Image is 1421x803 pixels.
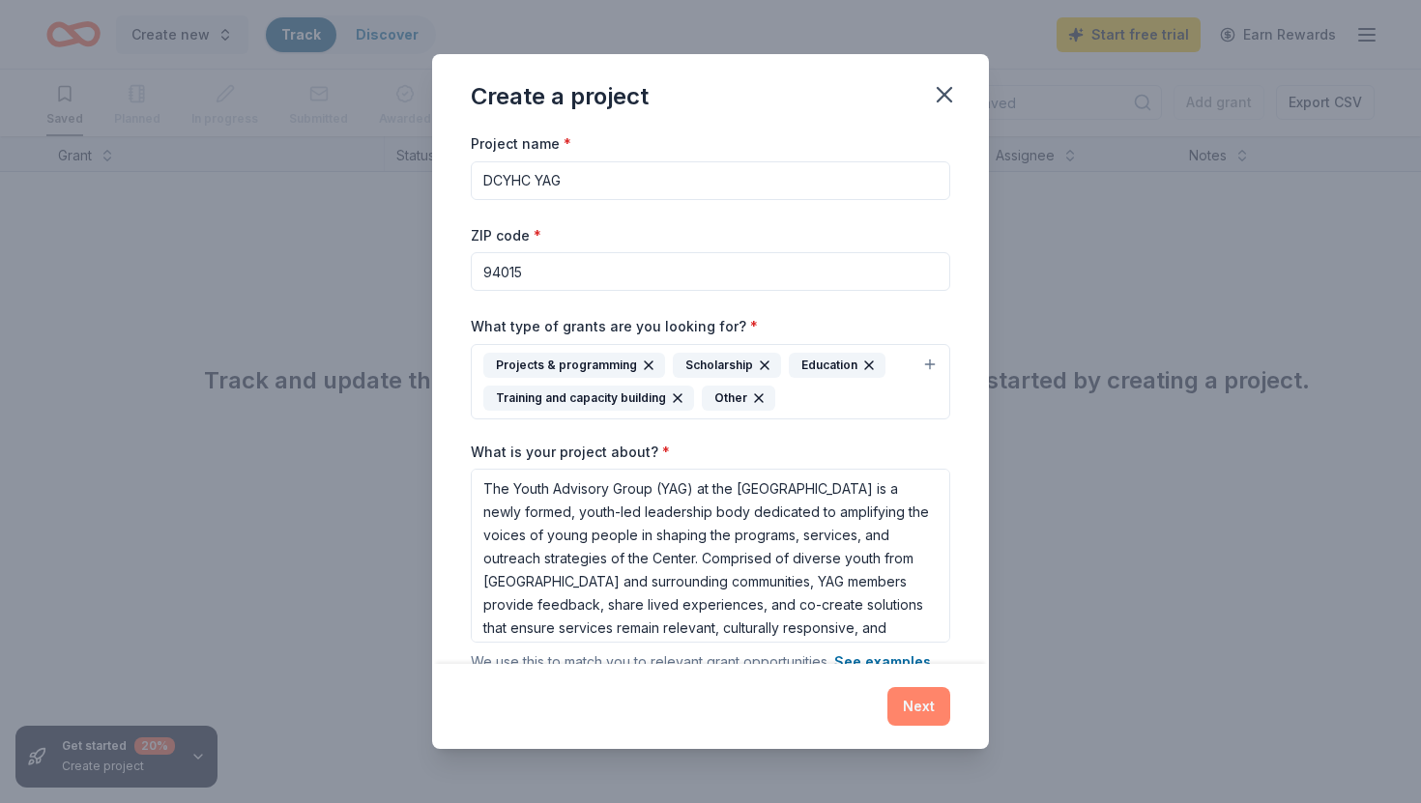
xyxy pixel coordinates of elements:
div: Education [789,353,885,378]
div: Other [702,386,775,411]
div: Projects & programming [483,353,665,378]
label: ZIP code [471,226,541,245]
div: Scholarship [673,353,781,378]
button: Next [887,687,950,726]
label: What type of grants are you looking for? [471,317,758,336]
textarea: The Youth Advisory Group (YAG) at the [GEOGRAPHIC_DATA] is a newly formed, youth-led leadership b... [471,469,950,643]
div: Training and capacity building [483,386,694,411]
button: Projects & programmingScholarshipEducationTraining and capacity buildingOther [471,344,950,419]
input: After school program [471,161,950,200]
span: We use this to match you to relevant grant opportunities. [471,653,931,670]
label: What is your project about? [471,443,670,462]
input: 12345 (U.S. only) [471,252,950,291]
button: See examples [834,650,931,674]
div: Create a project [471,81,649,112]
label: Project name [471,134,571,154]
